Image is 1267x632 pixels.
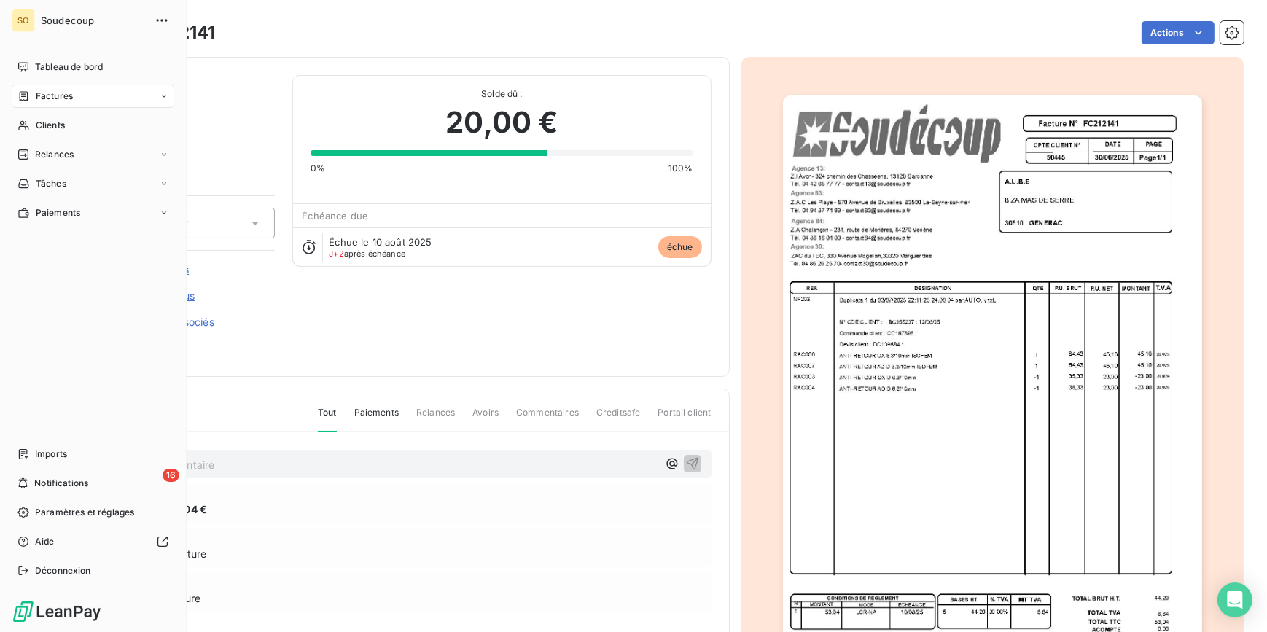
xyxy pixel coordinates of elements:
[658,236,702,258] span: échue
[302,210,368,222] span: Échéance due
[12,201,174,225] a: Paiements
[329,236,432,248] span: Échue le 10 août 2025
[12,530,174,553] a: Aide
[311,162,325,175] span: 0%
[658,406,711,431] span: Portail client
[34,477,88,490] span: Notifications
[354,406,399,431] span: Paiements
[114,93,275,104] span: 41150445
[596,406,641,431] span: Creditsafe
[472,406,499,431] span: Avoirs
[35,148,74,161] span: Relances
[36,206,80,219] span: Paiements
[668,162,693,175] span: 100%
[311,87,693,101] span: Solde dû :
[35,564,91,577] span: Déconnexion
[1142,21,1215,44] button: Actions
[167,502,207,517] span: 33,04 €
[12,114,174,137] a: Clients
[516,406,579,431] span: Commentaires
[36,177,66,190] span: Tâches
[12,9,35,32] div: SO
[12,442,174,466] a: Imports
[318,406,337,432] span: Tout
[329,249,343,259] span: J+2
[41,15,146,26] span: Soudecoup
[12,55,174,79] a: Tableau de bord
[416,406,455,431] span: Relances
[12,600,102,623] img: Logo LeanPay
[35,448,67,461] span: Imports
[35,61,103,74] span: Tableau de bord
[329,249,405,258] span: après échéance
[35,535,55,548] span: Aide
[163,469,179,482] span: 16
[36,119,65,132] span: Clients
[445,101,558,144] span: 20,00 €
[35,506,134,519] span: Paramètres et réglages
[1217,582,1252,617] div: Open Intercom Messenger
[12,85,174,108] a: Factures
[12,172,174,195] a: Tâches
[36,90,73,103] span: Factures
[12,143,174,166] a: Relances
[12,501,174,524] a: Paramètres et réglages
